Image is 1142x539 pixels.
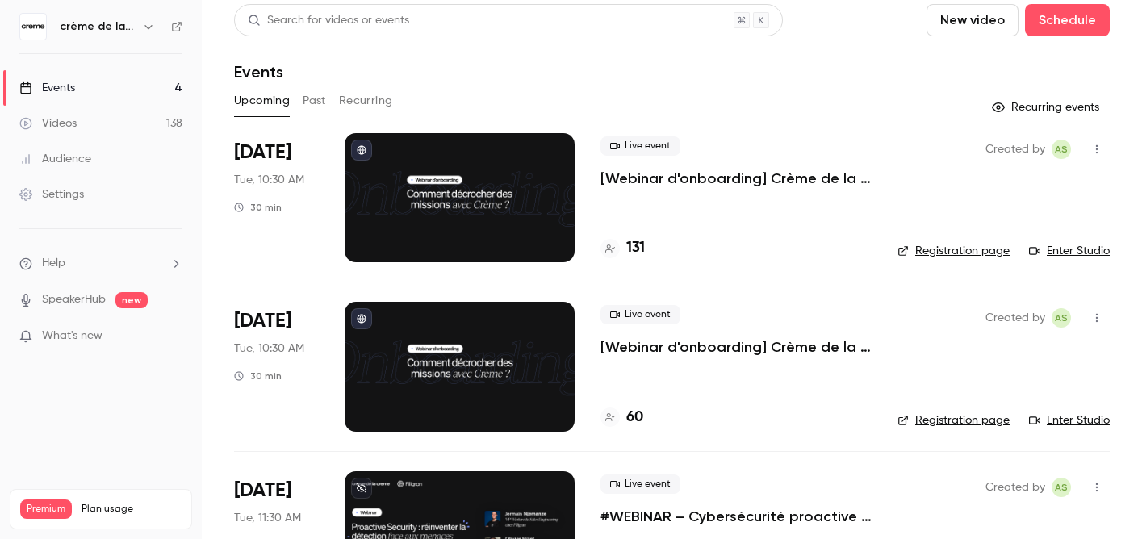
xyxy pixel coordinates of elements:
[626,237,645,259] h4: 131
[234,172,304,188] span: Tue, 10:30 AM
[82,503,182,516] span: Plan usage
[19,186,84,203] div: Settings
[985,94,1110,120] button: Recurring events
[1029,243,1110,259] a: Enter Studio
[19,115,77,132] div: Videos
[115,292,148,308] span: new
[234,308,291,334] span: [DATE]
[234,140,291,165] span: [DATE]
[1052,140,1071,159] span: Alexandre Sutra
[600,507,872,526] a: #WEBINAR – Cybersécurité proactive : une nouvelle ère pour la détection des menaces avec [PERSON_...
[234,370,282,382] div: 30 min
[626,407,643,428] h4: 60
[234,478,291,503] span: [DATE]
[1055,308,1068,328] span: AS
[1055,140,1068,159] span: AS
[19,151,91,167] div: Audience
[234,341,304,357] span: Tue, 10:30 AM
[600,305,680,324] span: Live event
[897,412,1010,428] a: Registration page
[20,499,72,519] span: Premium
[600,474,680,494] span: Live event
[1052,478,1071,497] span: Alexandre Sutra
[42,255,65,272] span: Help
[234,201,282,214] div: 30 min
[985,140,1045,159] span: Created by
[897,243,1010,259] a: Registration page
[985,308,1045,328] span: Created by
[20,14,46,40] img: crème de la crème
[600,136,680,156] span: Live event
[42,291,106,308] a: SpeakerHub
[234,510,301,526] span: Tue, 11:30 AM
[19,255,182,272] li: help-dropdown-opener
[163,329,182,344] iframe: Noticeable Trigger
[927,4,1019,36] button: New video
[1029,412,1110,428] a: Enter Studio
[600,237,645,259] a: 131
[600,337,872,357] a: [Webinar d'onboarding] Crème de la Crème : [PERSON_NAME] & Q&A par [PERSON_NAME]
[303,88,326,114] button: Past
[234,133,319,262] div: Sep 16 Tue, 10:30 AM (Europe/Madrid)
[985,478,1045,497] span: Created by
[60,19,136,35] h6: crème de la crème
[1052,308,1071,328] span: Alexandre Sutra
[339,88,393,114] button: Recurring
[600,407,643,428] a: 60
[234,88,290,114] button: Upcoming
[42,328,102,345] span: What's new
[600,169,872,188] a: [Webinar d'onboarding] Crème de la Crème : [PERSON_NAME] & Q&A par [PERSON_NAME]
[1025,4,1110,36] button: Schedule
[19,80,75,96] div: Events
[234,302,319,431] div: Sep 23 Tue, 10:30 AM (Europe/Madrid)
[1055,478,1068,497] span: AS
[234,62,283,81] h1: Events
[248,12,409,29] div: Search for videos or events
